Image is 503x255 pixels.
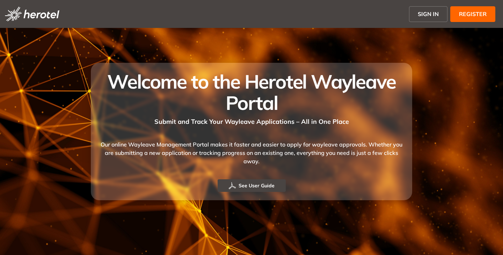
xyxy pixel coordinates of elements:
div: Submit and Track Your Wayleave Applications – All in One Place [99,113,404,126]
span: SIGN IN [418,10,439,18]
div: Our online Wayleave Management Portal makes it faster and easier to apply for wayleave approvals.... [99,126,404,179]
button: See User Guide [218,179,286,192]
img: logo [5,7,59,21]
button: REGISTER [450,6,495,22]
span: See User Guide [239,182,275,189]
span: REGISTER [459,10,487,18]
span: Welcome to the Herotel Wayleave Portal [107,69,395,115]
button: SIGN IN [409,6,447,22]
